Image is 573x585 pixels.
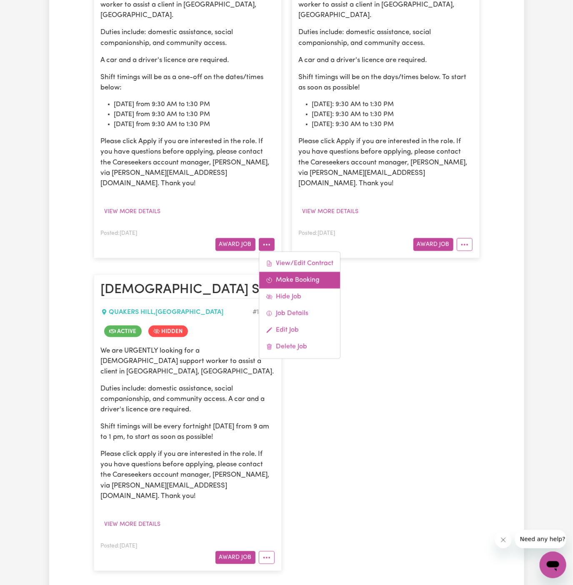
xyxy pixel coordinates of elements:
a: Hide Job [259,289,340,305]
p: Duties include: domestic assistance, social companionship, and community access. [299,27,473,48]
span: Job is hidden [148,326,188,337]
a: Edit Job [259,322,340,339]
button: View more details [101,205,165,218]
p: A car and a driver's licence are required. [101,55,275,65]
li: [DATE] from 9:30 AM to 1:30 PM [114,119,275,129]
li: [DATE]: 9:30 AM to 1:30 PM [312,110,473,119]
p: Shift timings will be every fortnight [DATE] from 9 am to 1 pm, to start as soon as possible! [101,422,275,443]
li: [DATE] from 9:30 AM to 1:30 PM [114,100,275,110]
li: [DATE]: 9:30 AM to 1:30 PM [312,100,473,110]
a: View/Edit Contract [259,255,340,272]
iframe: Close message [495,532,512,548]
div: More options [259,251,340,359]
p: Please click Apply if you are interested in the role. If you have questions before applying, plea... [101,136,275,189]
h2: Female Support Worker Needed Fortnight Saturday In Quakers Hill, NSW [101,282,275,299]
p: Duties include: domestic assistance, social companionship, and community access. [101,27,275,48]
button: View more details [299,205,363,218]
p: We are URGENTLY looking for a [DEMOGRAPHIC_DATA] support worker to assist a client in [GEOGRAPHIC... [101,346,275,377]
button: Award Job [215,238,255,251]
button: More options [457,238,473,251]
p: Please click Apply if you are interested in the role. If you have questions before applying, plea... [299,136,473,189]
span: Posted: [DATE] [299,231,335,236]
p: Please click apply if you are interested in the role. If you have questions before applying, plea... [101,449,275,502]
li: [DATE] from 9:30 AM to 1:30 PM [114,110,275,119]
span: Job is active [104,326,142,337]
button: Award Job [215,551,255,564]
button: More options [259,551,275,564]
span: Posted: [DATE] [101,544,138,549]
a: Delete Job [259,339,340,355]
p: Shift timings will be on the days/times below. To start as soon as possible! [299,72,473,93]
p: Shift timings will be as a one-off on the dates/times below: [101,72,275,93]
a: Make Booking [259,272,340,289]
button: View more details [101,518,165,531]
iframe: Message from company [515,530,566,548]
span: Posted: [DATE] [101,231,138,236]
div: Job ID #14540 [253,307,275,317]
a: Job Details [259,305,340,322]
div: QUAKERS HILL , [GEOGRAPHIC_DATA] [101,307,253,317]
li: [DATE]: 9:30 AM to 1:30 PM [312,119,473,129]
p: A car and a driver's licence are required. [299,55,473,65]
button: More options [259,238,275,251]
iframe: Button to launch messaging window [540,552,566,578]
p: Duties include: domestic assistance, social companionship, and community access. A car and a driv... [101,383,275,415]
button: Award Job [413,238,453,251]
